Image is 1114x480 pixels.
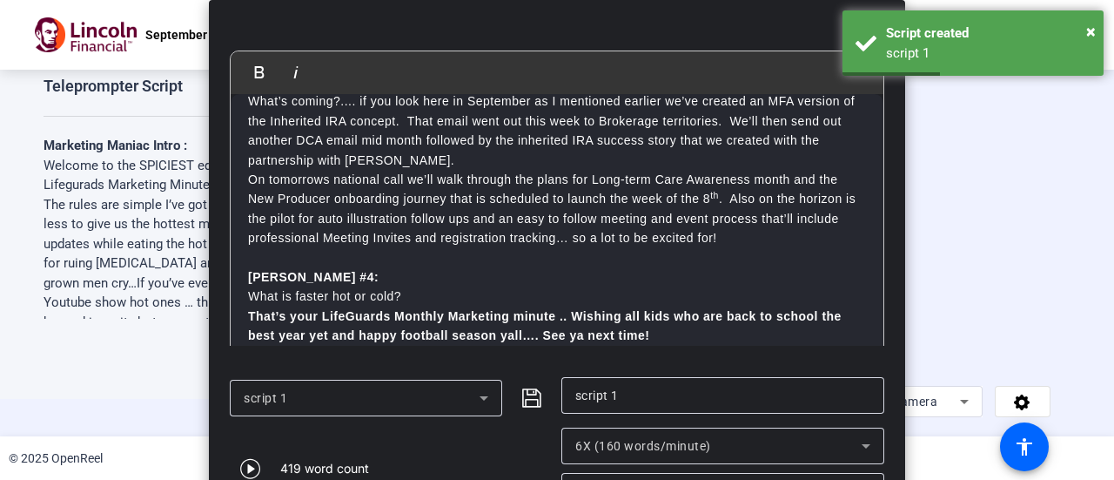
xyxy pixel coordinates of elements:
p: September Monthly Update [145,24,298,45]
button: Bold (Ctrl+B) [243,55,276,90]
div: Script created [886,24,1091,44]
p: What’s coming?.... if you look here in September as I mentioned earlier we’ve created an MFA vers... [248,91,866,170]
p: The rules are simple I’ve got 3 minutes or less to give us the hottest marketing updates while ea... [44,195,305,372]
button: Italic (Ctrl+I) [279,55,312,90]
strong: That’s your LifeGuards Monthly Marketing minute .. Wishing all kids who are back to school the be... [248,309,842,342]
span: script 1 [244,391,287,405]
span: × [1086,21,1096,42]
img: OpenReel logo [35,17,137,52]
input: Title [575,385,870,406]
strong: Marketing Maniac Intro : [44,138,187,153]
p: On tomorrows national call we’ll walk through the plans for Long-term Care Awareness month and th... [248,170,866,248]
button: Close [1086,18,1096,44]
div: script 1 [886,44,1091,64]
mat-icon: accessibility [1014,436,1035,457]
p: What is faster hot or cold? [248,287,866,306]
div: 419 word count [280,459,369,477]
p: Welcome to the SPICIEST edition of the Lifegurads Marketing Minute. . [44,156,305,195]
div: © 2025 OpenReel [9,450,103,468]
span: 6X (160 words/minute) [575,439,711,453]
sup: th [710,190,719,200]
span: Camera [892,395,937,409]
strong: [PERSON_NAME] #4: [248,270,379,284]
div: Teleprompter Script [44,76,183,97]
